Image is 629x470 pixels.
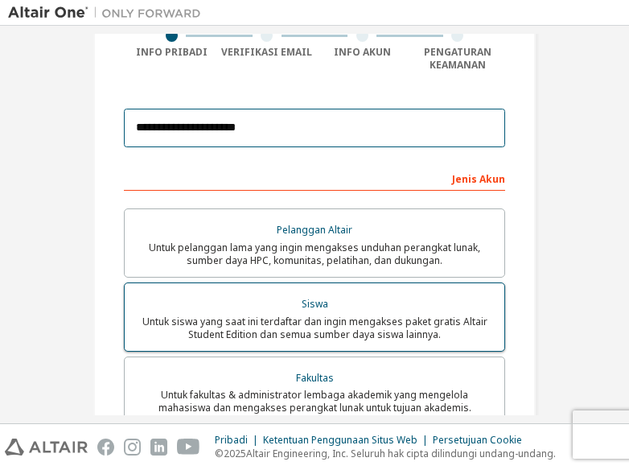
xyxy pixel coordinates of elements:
[149,241,480,267] font: Untuk pelanggan lama yang ingin mengakses unduhan perangkat lunak, sumber daya HPC, komunitas, pe...
[246,447,556,460] font: Altair Engineering, Inc. Seluruh hak cipta dilindungi undang-undang.
[97,439,114,456] img: facebook.svg
[215,447,224,460] font: ©
[334,45,391,59] font: Info Akun
[424,45,491,72] font: Pengaturan Keamanan
[296,371,334,385] font: Fakultas
[277,223,352,237] font: Pelanggan Altair
[302,297,328,311] font: Siswa
[142,315,487,341] font: Untuk siswa yang saat ini terdaftar dan ingin mengakses paket gratis Altair Student Edition dan s...
[433,433,522,447] font: Persetujuan Cookie
[177,439,200,456] img: youtube.svg
[263,433,417,447] font: Ketentuan Penggunaan Situs Web
[136,45,208,59] font: Info Pribadi
[224,447,246,460] font: 2025
[215,433,248,447] font: Pribadi
[452,172,505,186] font: Jenis Akun
[150,439,167,456] img: linkedin.svg
[8,5,209,21] img: Altair Satu
[124,439,141,456] img: instagram.svg
[158,388,471,414] font: Untuk fakultas & administrator lembaga akademik yang mengelola mahasiswa dan mengakses perangkat ...
[5,439,88,456] img: altair_logo.svg
[221,45,312,59] font: Verifikasi Email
